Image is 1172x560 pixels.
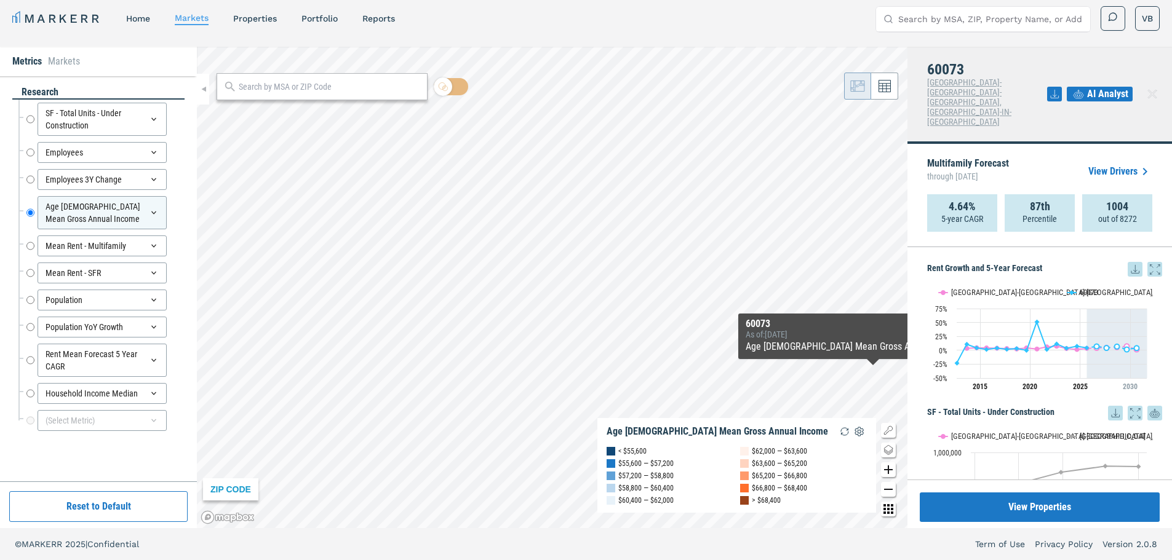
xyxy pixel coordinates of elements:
path: Thursday, 29 Aug, 19:00, 3.89. 60073. [1134,345,1139,350]
input: Search by MSA, ZIP, Property Name, or Address [898,7,1083,31]
div: Rent Growth and 5-Year Forecast. Highcharts interactive chart. [927,277,1162,400]
text: 1,000,000 [933,449,962,457]
div: $58,800 — $60,400 [618,482,674,494]
div: Mean Rent - Multifamily [38,235,167,256]
text: 0% [939,347,947,355]
span: [GEOGRAPHIC_DATA]-[GEOGRAPHIC_DATA]-[GEOGRAPHIC_DATA], [GEOGRAPHIC_DATA]-IN-[GEOGRAPHIC_DATA] [927,77,1011,127]
div: > $68,400 [752,494,781,507]
span: © [15,539,22,549]
div: Employees [38,142,167,163]
span: 2025 | [65,539,87,549]
path: Thursday, 29 Aug, 19:00, -0.17. 60073. [1024,348,1029,353]
strong: 87th [1030,200,1050,213]
input: Search by MSA or ZIP Code [239,81,421,93]
div: $60,400 — $62,000 [618,494,674,507]
path: Saturday, 29 Aug, 19:00, 50.85. 60073. [1035,320,1040,325]
div: $55,600 — $57,200 [618,457,674,470]
div: $57,200 — $58,800 [618,470,674,482]
a: View Drivers [1088,164,1152,179]
button: Other options map button [881,502,896,516]
path: Tuesday, 29 Aug, 19:00, 6.69. 60073. [1115,344,1120,349]
a: markets [175,13,209,23]
div: (Select Metric) [38,410,167,431]
span: Confidential [87,539,139,549]
text: 25% [935,333,947,341]
path: Sunday, 29 Aug, 19:00, 4.29. 60073. [1104,345,1109,350]
path: Sunday, 29 Aug, 19:00, 1.46. 60073. [1045,347,1050,352]
div: $66,800 — $68,400 [752,482,807,494]
div: < $55,600 [618,445,647,457]
div: Age [DEMOGRAPHIC_DATA] Mean Gross Annual Income : [746,339,1000,354]
path: Thursday, 29 Aug, 19:00, 7.12. 60073. [1075,344,1080,349]
button: Zoom out map button [881,482,896,497]
path: Wednesday, 29 Aug, 19:00, 1.55. 60073. [1125,347,1130,352]
div: Mean Rent - SFR [38,262,167,283]
path: Monday, 29 Aug, 19:00, 3.81. 60073. [995,345,1000,350]
a: properties [233,14,277,23]
span: through [DATE] [927,168,1009,184]
a: Mapbox logo [201,510,255,524]
path: Thursday, 14 Dec, 18:00, 781,323.5. USA. [1059,470,1064,475]
tspan: 2030 [1123,382,1138,391]
path: Saturday, 29 Aug, 19:00, 6.85. 60073. [1094,344,1099,349]
div: Age [DEMOGRAPHIC_DATA] Mean Gross Annual Income [38,196,167,229]
h5: Rent Growth and 5-Year Forecast [927,262,1162,277]
path: Saturday, 29 Aug, 19:00, 2.33. Chicago-Naperville-Elgin, IL-IN-WI. [1035,346,1040,351]
div: research [12,85,185,100]
path: Wednesday, 29 Aug, 19:00, 3.08. 60073. [1015,346,1019,351]
tspan: 2015 [973,382,987,391]
path: Saturday, 29 Aug, 19:00, 1.32. 60073. [984,347,989,352]
div: Population [38,290,167,310]
canvas: Map [197,47,907,528]
div: As of : [DATE] [746,329,1000,339]
path: Friday, 29 Aug, 19:00, 4.28. 60073. [1085,345,1090,350]
div: Rent Mean Forecast 5 Year CAGR [38,344,167,377]
li: Metrics [12,54,42,69]
p: out of 8272 [1098,213,1137,225]
text: -25% [933,360,947,369]
text: [GEOGRAPHIC_DATA] [1080,432,1146,441]
div: Employees 3Y Change [38,169,167,190]
button: Show/Hide Legend Map Button [881,423,896,438]
li: Markets [48,54,80,69]
h4: 60073 [927,61,1047,77]
div: 60073 [746,318,1000,329]
button: AI Analyst [1067,87,1133,101]
path: Monday, 29 Aug, 19:00, 11.36. 60073. [1054,341,1059,346]
text: -50% [933,374,947,383]
path: Tuesday, 29 Aug, 19:00, 1.7. 60073. [1005,347,1010,352]
button: Reset to Default [9,491,188,522]
button: Show 60073 [1067,288,1099,297]
path: Saturday, 14 Dec, 18:00, 849,155. USA. [1103,463,1108,468]
a: home [126,14,150,23]
a: MARKERR [12,10,102,27]
button: VB [1135,6,1160,31]
h5: SF - Total Units - Under Construction [927,406,1162,420]
g: 60073, line 4 of 4 with 5 data points. [1094,344,1139,352]
div: $63,600 — $65,200 [752,457,807,470]
div: Population YoY Growth [38,317,167,337]
div: Map Tooltip Content [746,318,1000,354]
div: $65,200 — $66,800 [752,470,807,482]
text: 50% [935,319,947,328]
a: Term of Use [975,538,1025,550]
button: Show Chicago-Naperville-Elgin, IL-IN-WI [939,288,1054,297]
button: View Properties [920,492,1160,522]
img: Reload Legend [837,424,852,439]
div: Age [DEMOGRAPHIC_DATA] Mean Gross Annual Income [607,425,828,438]
div: $62,000 — $63,600 [752,445,807,457]
a: Portfolio [301,14,338,23]
span: MARKERR [22,539,65,549]
a: Version 2.0.8 [1102,538,1157,550]
p: Percentile [1023,213,1057,225]
path: Thursday, 29 Aug, 19:00, 10.75. 60073. [965,342,970,347]
a: reports [362,14,395,23]
path: Tuesday, 29 Aug, 19:00, 3.57. 60073. [1064,345,1069,350]
button: Zoom in map button [881,462,896,477]
p: Multifamily Forecast [927,159,1009,184]
strong: 4.64% [949,200,976,213]
span: AI Analyst [1087,87,1128,101]
div: ZIP CODE [203,478,258,500]
tspan: 2020 [1023,382,1037,391]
